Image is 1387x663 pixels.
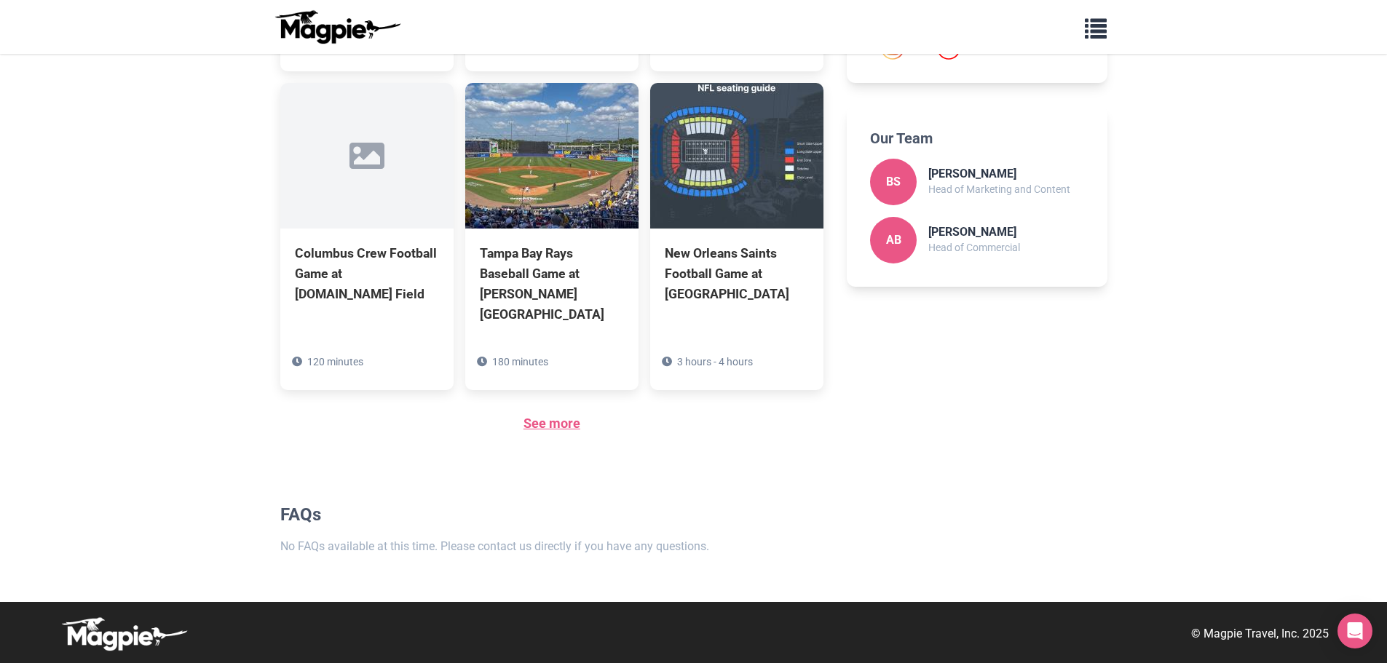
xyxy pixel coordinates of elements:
[295,243,439,304] div: Columbus Crew Football Game at [DOMAIN_NAME] Field
[870,130,1083,147] h2: Our Team
[307,356,363,368] span: 120 minutes
[280,83,454,370] a: Columbus Crew Football Game at [DOMAIN_NAME] Field 120 minutes
[870,159,917,205] div: BS
[928,225,1020,239] h3: [PERSON_NAME]
[280,537,824,556] p: No FAQs available at this time. Please contact us directly if you have any questions.
[480,243,624,325] div: Tampa Bay Rays Baseball Game at [PERSON_NAME][GEOGRAPHIC_DATA]
[650,83,823,370] a: New Orleans Saints Football Game at [GEOGRAPHIC_DATA] 3 hours - 4 hours
[928,181,1070,197] p: Head of Marketing and Content
[870,217,917,263] div: AB
[465,83,639,391] a: Tampa Bay Rays Baseball Game at [PERSON_NAME][GEOGRAPHIC_DATA] 180 minutes
[1337,614,1372,648] div: Open Intercom Messenger
[465,83,639,229] img: Tampa Bay Rays Baseball Game at George M. Steinbrenner Field
[928,167,1070,180] h3: [PERSON_NAME]
[280,504,824,525] h2: FAQs
[1191,624,1329,643] p: © Magpie Travel, Inc. 2025
[492,356,548,368] span: 180 minutes
[272,9,403,44] img: logo-ab69f6fb50320c5b225c76a69d11143b.png
[928,239,1020,255] p: Head of Commercial
[677,356,753,368] span: 3 hours - 4 hours
[523,416,580,431] a: See more
[665,243,809,304] div: New Orleans Saints Football Game at [GEOGRAPHIC_DATA]
[58,616,189,651] img: logo-white-d94fa1abed81b67a048b3d0f0ab5b955.png
[650,83,823,229] img: New Orleans Saints Football Game at Caesars Superdome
